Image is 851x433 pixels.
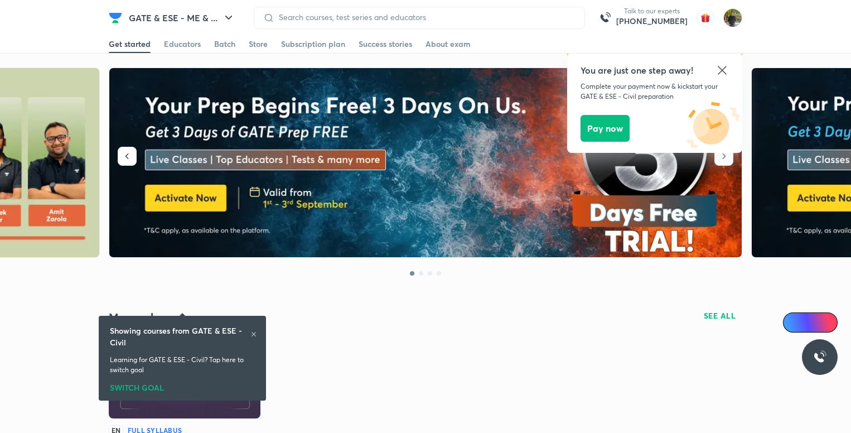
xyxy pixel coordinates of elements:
img: Icon [790,318,799,327]
p: Talk to our experts [616,7,688,16]
h4: My purchases [109,310,426,325]
a: Educators [164,35,201,53]
a: Get started [109,35,151,53]
a: Ai Doubts [783,312,838,333]
input: Search courses, test series and educators [274,13,576,22]
a: Subscription plan [281,35,345,53]
img: icon [685,102,742,151]
div: Get started [109,39,151,50]
button: SEE ALL [697,307,743,325]
button: Pay now [581,115,630,142]
a: Batch [214,35,235,53]
div: Educators [164,39,201,50]
img: Company Logo [109,11,122,25]
a: Store [249,35,268,53]
img: ttu [813,350,826,364]
img: avatar [697,9,714,27]
h5: You are just one step away! [581,64,729,77]
span: Ai Doubts [801,318,831,327]
p: Learning for GATE & ESE - Civil? Tap here to switch goal [110,355,255,375]
div: Batch [214,39,235,50]
div: Store [249,39,268,50]
span: SEE ALL [704,312,736,320]
a: [PHONE_NUMBER] [616,16,688,27]
a: Success stories [359,35,412,53]
div: SWITCH GOAL [110,379,255,392]
img: call-us [594,7,616,29]
div: About exam [426,39,471,50]
p: Complete your payment now & kickstart your GATE & ESE - Civil preparation [581,81,729,102]
h6: Showing courses from GATE & ESE - Civil [110,325,250,348]
img: shubham rawat [723,8,742,27]
button: GATE & ESE - ME & ... [122,7,242,29]
div: Success stories [359,39,412,50]
a: About exam [426,35,471,53]
div: Subscription plan [281,39,345,50]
